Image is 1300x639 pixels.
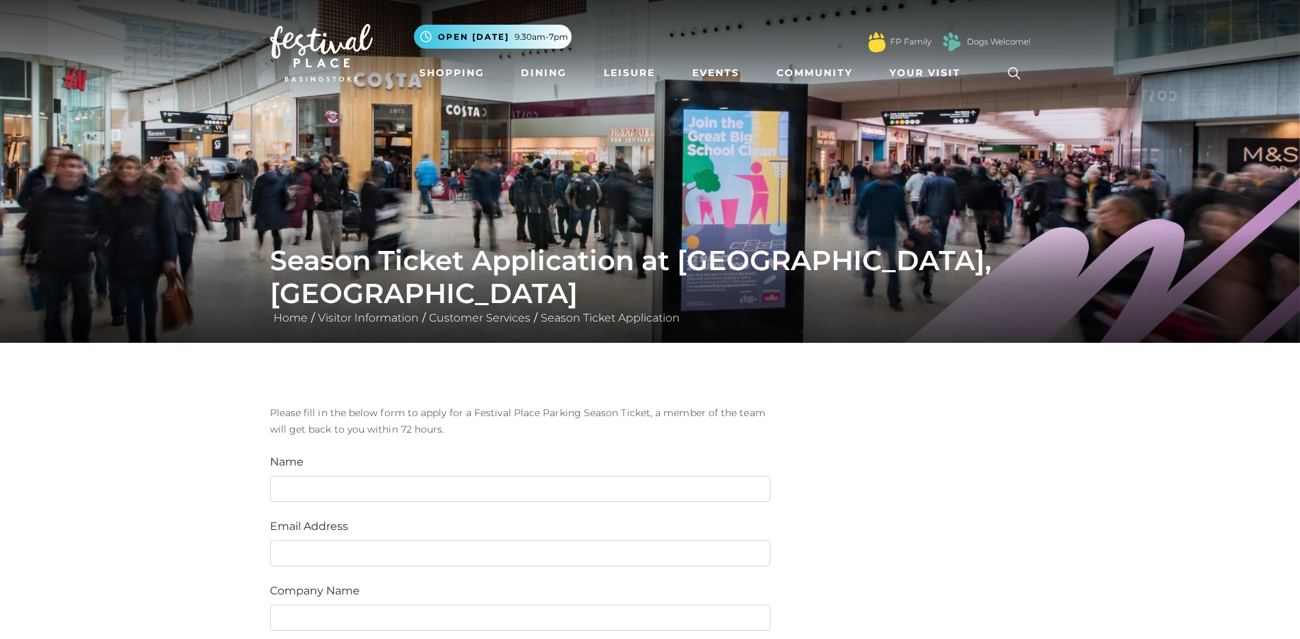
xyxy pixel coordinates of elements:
a: Shopping [414,60,490,86]
a: Customer Services [426,311,534,324]
h1: Season Ticket Application at [GEOGRAPHIC_DATA], [GEOGRAPHIC_DATA] [270,244,1031,310]
div: / / / [260,244,1041,326]
a: Community [771,60,858,86]
a: Season Ticket Application [537,311,683,324]
label: Name [270,454,304,470]
label: Company Name [270,583,360,599]
button: Open [DATE] 9.30am-7pm [414,25,572,49]
a: Dining [515,60,572,86]
span: 9.30am-7pm [515,31,568,43]
a: Leisure [598,60,661,86]
a: Your Visit [884,60,973,86]
a: Visitor Information [315,311,422,324]
span: Your Visit [890,66,961,80]
a: Home [270,311,311,324]
p: Please fill in the below form to apply for a Festival Place Parking Season Ticket, a member of th... [270,405,770,437]
a: FP Family [890,36,931,48]
a: Dogs Welcome! [967,36,1031,48]
span: Open [DATE] [438,31,509,43]
label: Email Address [270,518,348,535]
a: Events [687,60,745,86]
img: Festival Place Logo [270,24,373,82]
